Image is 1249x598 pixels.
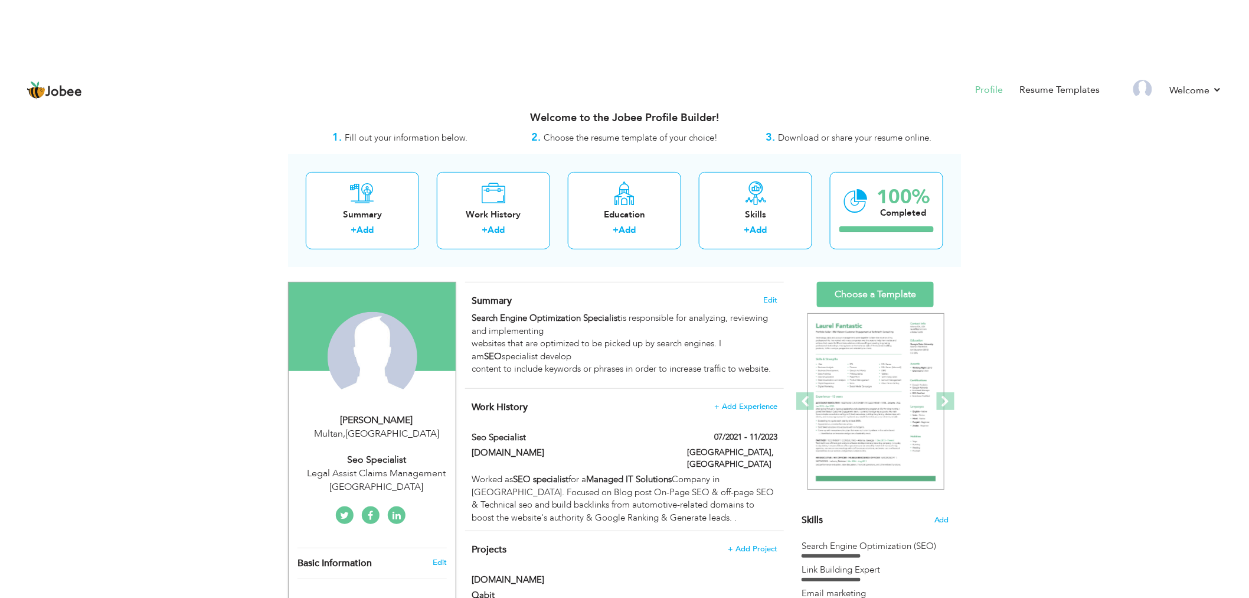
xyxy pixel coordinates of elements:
[877,207,930,219] div: Completed
[779,132,932,144] span: Download or share your resume online.
[297,467,456,494] div: Legal Assist Claims Management [GEOGRAPHIC_DATA]
[27,81,82,100] a: Jobee
[1133,80,1152,99] img: Profile Img
[544,132,718,144] span: Choose the resume template of your choice!
[472,543,506,556] span: Projects
[613,224,619,236] label: +
[472,401,777,413] h4: This helps to show the companies you have worked for.
[817,282,934,307] a: Choose a Template
[1170,83,1222,97] a: Welcome
[714,402,777,411] span: + Add Experience
[297,558,372,569] span: Basic Information
[472,544,777,555] h4: This helps to highlight the project, tools and skills you have worked on.
[315,209,410,221] div: Summary
[297,414,456,427] div: [PERSON_NAME]
[472,294,512,307] span: Summary
[763,296,777,304] span: Edit
[976,83,1003,97] a: Profile
[531,130,541,145] strong: 2.
[714,431,777,443] label: 07/2021 - 11/2023
[513,473,569,485] strong: SEO specialist
[446,209,541,221] div: Work History
[472,473,777,524] div: Worked as for a Company in [GEOGRAPHIC_DATA]. Focused on Blog post On-Page SEO & off-page SEO & T...
[357,224,374,236] a: Add
[343,427,345,440] span: ,
[297,427,456,441] div: Multan [GEOGRAPHIC_DATA]
[577,209,672,221] div: Education
[333,130,342,145] strong: 1.
[472,295,777,307] h4: Adding a summary is a quick and easy way to highlight your experience and interests.
[345,132,468,144] span: Fill out your information below.
[472,574,670,586] label: [DOMAIN_NAME]
[877,187,930,207] div: 100%
[802,540,949,552] div: Search Engine Optimization (SEO)
[587,473,672,485] strong: Managed IT Solutions
[802,564,949,576] div: Link Building Expert
[619,224,636,236] a: Add
[472,401,528,414] span: Work History
[708,209,803,221] div: Skills
[433,557,447,568] a: Edit
[484,350,502,362] strong: SEO
[472,447,670,459] label: [DOMAIN_NAME]
[328,312,417,402] img: Muhammad Ali
[766,130,776,145] strong: 3.
[728,545,777,553] span: + Add Project
[934,515,949,526] span: Add
[802,513,823,526] span: Skills
[472,431,670,444] label: Seo specialist
[488,224,505,236] a: Add
[687,447,777,470] label: [GEOGRAPHIC_DATA], [GEOGRAPHIC_DATA]
[1020,83,1100,97] a: Resume Templates
[45,86,82,99] span: Jobee
[472,312,621,324] strong: Search Engine Optimization Specialist
[27,81,45,100] img: jobee.io
[297,453,456,467] div: Seo specialist
[750,224,767,236] a: Add
[482,224,488,236] label: +
[288,112,961,124] h3: Welcome to the Jobee Profile Builder!
[744,224,750,236] label: +
[351,224,357,236] label: +
[472,312,777,375] div: is responsible for analyzing, reviewing and implementing websites that are optimized to be picked...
